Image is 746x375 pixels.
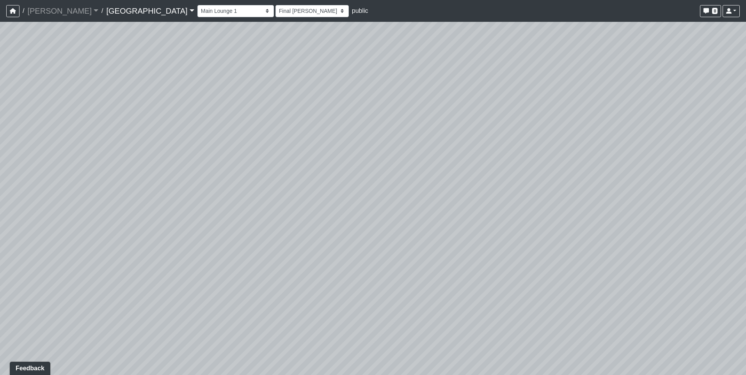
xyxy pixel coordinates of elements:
[106,3,194,19] a: [GEOGRAPHIC_DATA]
[27,3,98,19] a: [PERSON_NAME]
[98,3,106,19] span: /
[352,7,368,14] span: public
[20,3,27,19] span: /
[6,359,52,375] iframe: Ybug feedback widget
[712,8,718,14] span: 0
[700,5,721,17] button: 0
